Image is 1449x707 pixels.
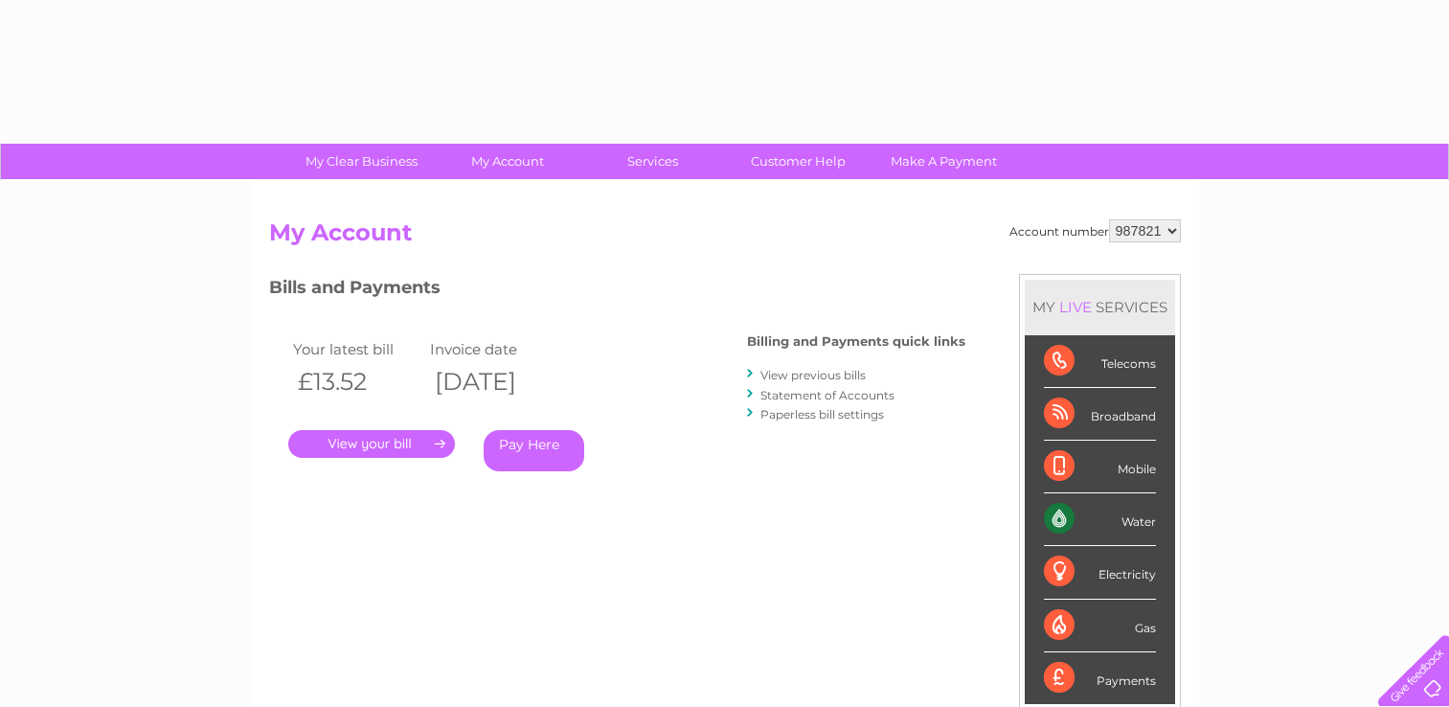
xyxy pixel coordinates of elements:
[1025,280,1175,334] div: MY SERVICES
[425,362,563,401] th: [DATE]
[1044,493,1156,546] div: Water
[1055,298,1096,316] div: LIVE
[1044,441,1156,493] div: Mobile
[574,144,732,179] a: Services
[269,219,1181,256] h2: My Account
[425,336,563,362] td: Invoice date
[1044,388,1156,441] div: Broadband
[760,407,884,422] a: Paperless bill settings
[283,144,441,179] a: My Clear Business
[288,362,426,401] th: £13.52
[1044,600,1156,652] div: Gas
[428,144,586,179] a: My Account
[269,274,965,308] h3: Bills and Payments
[288,336,426,362] td: Your latest bill
[865,144,1023,179] a: Make A Payment
[484,430,584,471] a: Pay Here
[1044,652,1156,704] div: Payments
[719,144,877,179] a: Customer Help
[760,388,894,402] a: Statement of Accounts
[747,334,965,349] h4: Billing and Payments quick links
[1044,546,1156,599] div: Electricity
[760,368,866,382] a: View previous bills
[1009,219,1181,242] div: Account number
[1044,335,1156,388] div: Telecoms
[288,430,455,458] a: .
